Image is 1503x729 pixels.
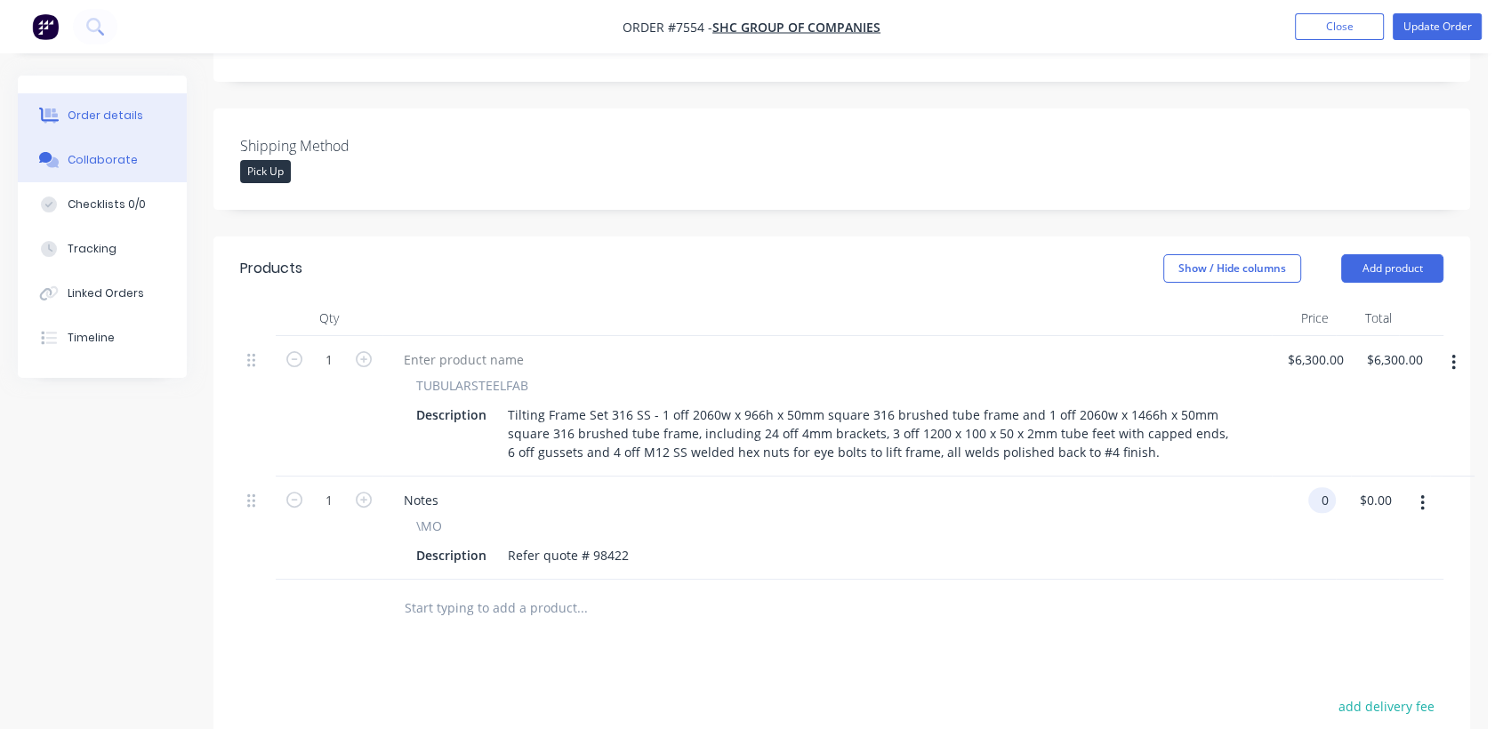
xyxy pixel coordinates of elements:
div: Pick Up [240,160,291,183]
div: Notes [390,487,453,513]
button: Update Order [1393,13,1482,40]
button: Collaborate [18,138,187,182]
input: Start typing to add a product... [404,590,760,626]
div: Linked Orders [68,285,144,301]
div: Collaborate [68,152,138,168]
button: Order details [18,93,187,138]
div: Products [240,258,302,279]
div: Checklists 0/0 [68,196,146,212]
span: Order #7554 - [623,19,712,36]
img: Factory [32,13,59,40]
div: Qty [276,300,382,336]
button: Tracking [18,227,187,271]
button: Add product [1341,254,1443,283]
div: Refer quote # 98422 [501,542,636,568]
div: Timeline [68,330,115,346]
span: \MO [416,517,442,535]
div: Price [1272,300,1336,336]
a: SHC Group of Companies [712,19,880,36]
button: add delivery fee [1329,694,1443,718]
div: Tilting Frame Set 316 SS - 1 off 2060w x 966h x 50mm square 316 brushed tube frame and 1 off 2060... [501,402,1238,465]
label: Shipping Method [240,135,462,156]
div: Description [409,542,494,568]
div: Tracking [68,241,117,257]
div: Total [1336,300,1400,336]
span: TUBULARSTEELFAB [416,376,528,395]
button: Timeline [18,316,187,360]
button: Linked Orders [18,271,187,316]
button: Show / Hide columns [1163,254,1301,283]
button: Close [1295,13,1384,40]
div: Order details [68,108,143,124]
div: Description [409,402,494,428]
button: Checklists 0/0 [18,182,187,227]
